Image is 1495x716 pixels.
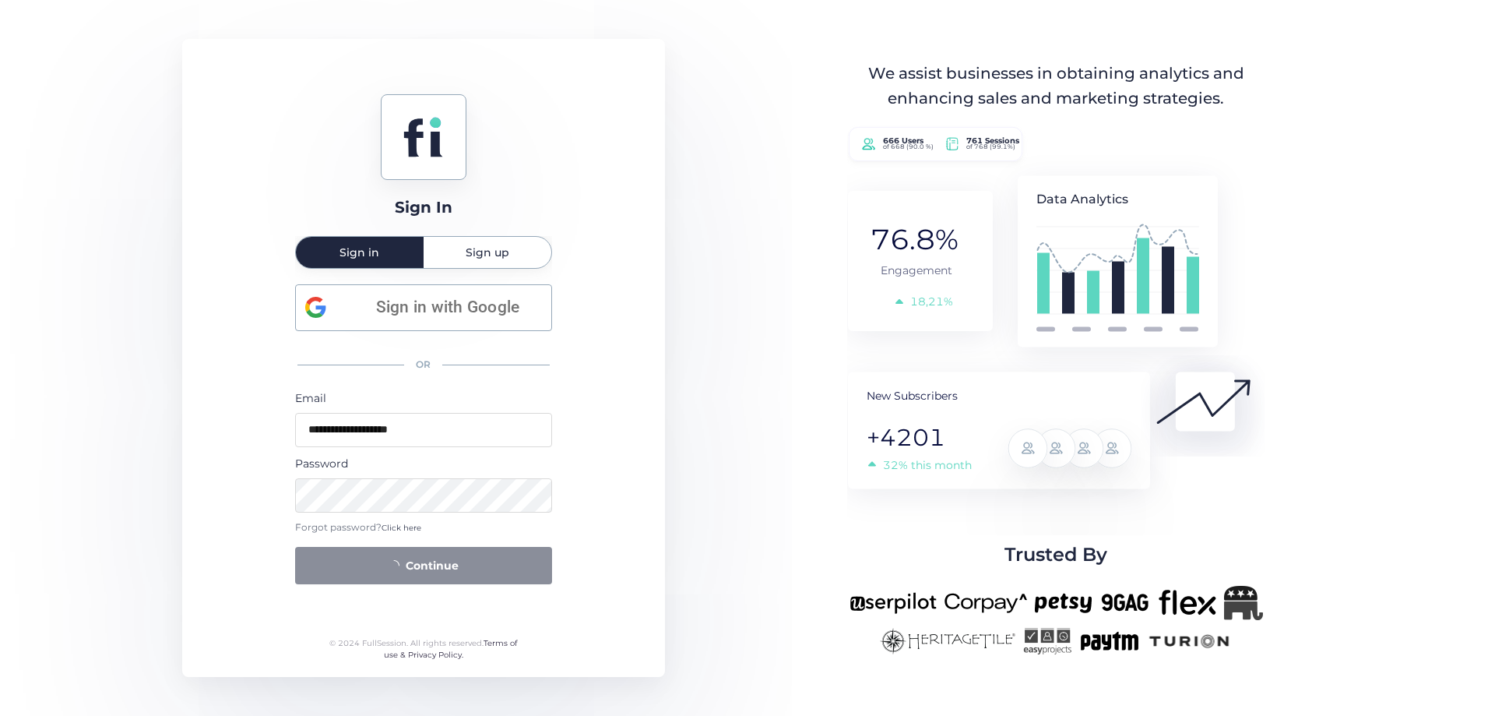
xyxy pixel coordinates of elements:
img: turion-new.png [1147,628,1232,654]
tspan: Data Analytics [1036,192,1128,206]
span: Trusted By [1004,540,1107,570]
img: heritagetile-new.png [880,628,1015,654]
span: Sign up [466,247,509,258]
div: Forgot password? [295,520,552,535]
span: Click here [382,523,421,533]
img: petsy-new.png [1035,586,1092,620]
tspan: Engagement [881,263,952,277]
tspan: 76.8% [871,222,959,256]
div: OR [295,348,552,382]
div: © 2024 FullSession. All rights reserved. [322,637,524,661]
div: We assist businesses in obtaining analytics and enhancing sales and marketing strategies. [850,62,1261,111]
img: easyprojects-new.png [1023,628,1071,654]
span: Sign in with Google [354,295,542,320]
img: flex-new.png [1159,586,1216,620]
div: Password [295,455,552,472]
button: Continue [295,547,552,584]
tspan: 666 Users [883,136,924,146]
tspan: 32% this month [883,458,972,472]
img: Republicanlogo-bw.png [1224,586,1263,620]
div: Sign In [395,196,452,220]
div: Email [295,390,552,407]
tspan: 761 Sessions [967,136,1021,146]
img: corpay-new.png [944,586,1027,620]
tspan: +4201 [867,423,945,452]
span: Continue [406,557,459,574]
img: paytm-new.png [1079,628,1139,654]
tspan: of 668 (90.0 %) [883,143,934,151]
img: 9gag-new.png [1099,586,1151,620]
tspan: of 768 (99.1%) [967,143,1016,151]
tspan: New Subscribers [867,389,958,403]
tspan: 18,21% [910,295,953,309]
span: Sign in [339,247,379,258]
img: userpilot-new.png [850,586,937,620]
